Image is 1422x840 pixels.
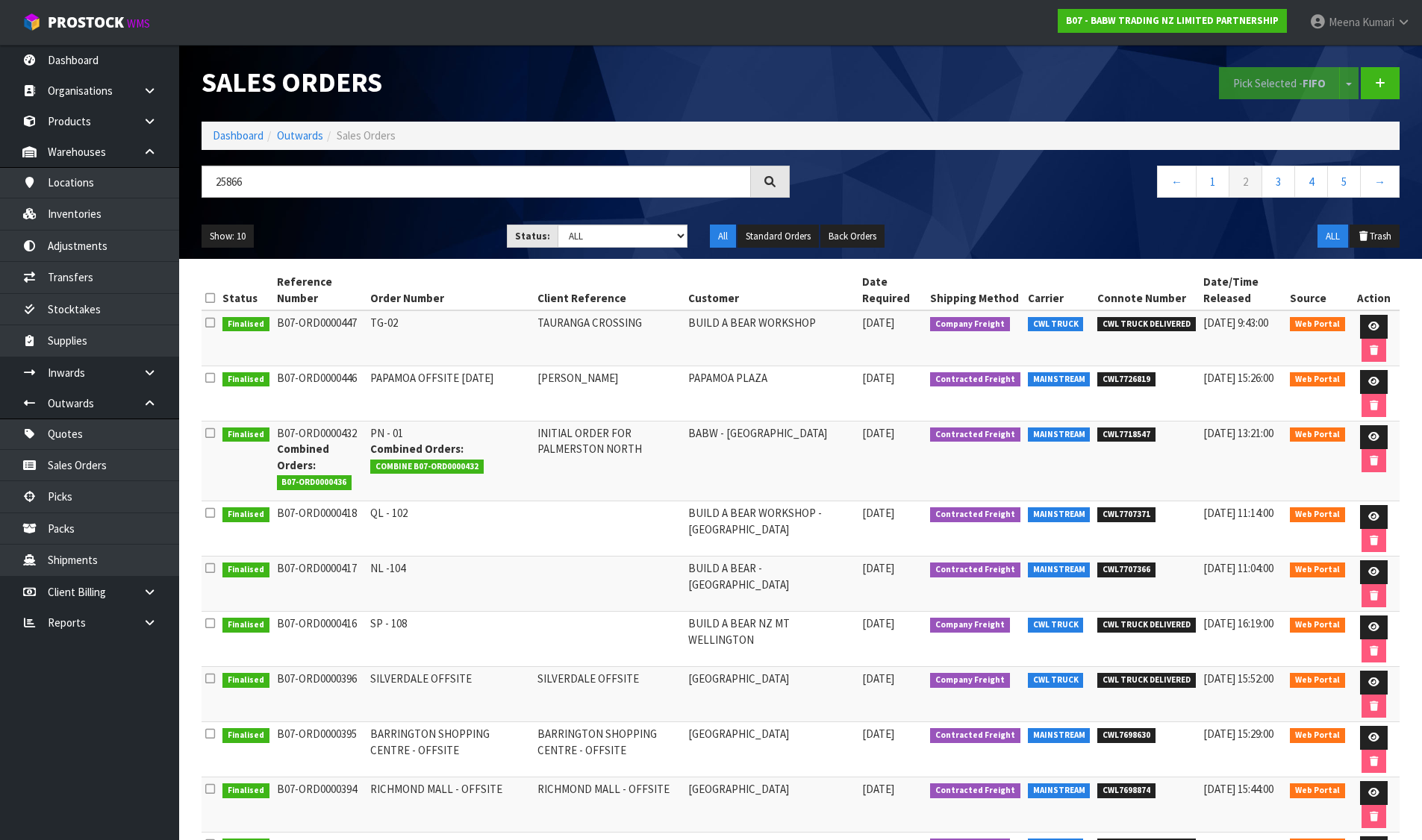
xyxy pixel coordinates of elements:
[1290,728,1345,743] span: Web Portal
[1290,673,1345,688] span: Web Portal
[273,310,367,366] td: B07-ORD0000447
[930,673,1010,688] span: Company Freight
[367,270,534,310] th: Order Number
[273,667,367,722] td: B07-ORD0000396
[930,728,1020,743] span: Contracted Freight
[1203,782,1273,796] span: [DATE] 15:44:00
[273,612,367,667] td: B07-ORD0000416
[1360,166,1400,198] a: →
[1028,673,1084,688] span: CWL TRUCK
[202,67,790,98] h1: Sales Orders
[367,557,534,612] td: NL -104
[930,507,1020,522] span: Contracted Freight
[1303,76,1326,90] strong: FIFO
[534,722,685,777] td: BARRINGTON SHOPPING CENTRE - OFFSITE
[1028,728,1091,743] span: MAINSTREAM
[534,310,685,366] td: TAURANGA CROSSING
[1203,671,1273,686] span: [DATE] 15:52:00
[1097,562,1156,577] span: CWL7707366
[367,310,534,366] td: TG-02
[1200,270,1286,310] th: Date/Time Released
[685,612,858,667] td: BUILD A BEAR NZ MT WELLINGTON
[1028,427,1091,442] span: MAINSTREAM
[1028,372,1091,387] span: MAINSTREAM
[534,667,685,722] td: SILVERDALE OFFSITE
[273,366,367,421] td: B07-ORD0000446
[1203,316,1268,330] span: [DATE] 9:43:00
[862,426,894,440] span: [DATE]
[685,421,858,501] td: BABW - [GEOGRAPHIC_DATA]
[1203,616,1273,630] span: [DATE] 16:19:00
[273,557,367,612] td: B07-ORD0000417
[737,225,819,248] button: Standard Orders
[277,442,329,471] strong: Combined Orders:
[1219,67,1340,99] button: Pick Selected -FIFO
[534,421,685,501] td: INITIAL ORDER FOR PALMERSTON NORTH
[222,618,269,633] span: Finalised
[1196,166,1229,198] a: 1
[222,317,269,332] span: Finalised
[812,166,1400,202] nav: Page navigation
[367,667,534,722] td: SILVERDALE OFFSITE
[862,371,894,385] span: [DATE]
[1203,561,1273,575] span: [DATE] 11:04:00
[1290,372,1345,387] span: Web Portal
[202,225,254,248] button: Show: 10
[685,667,858,722] td: [GEOGRAPHIC_DATA]
[1294,166,1328,198] a: 4
[1290,618,1345,633] span: Web Portal
[222,673,269,688] span: Finalised
[1028,507,1091,522] span: MAINSTREAM
[1329,15,1360,29] span: Meena
[213,128,263,142] a: Dashboard
[367,722,534,777] td: BARRINGTON SHOPPING CENTRE - OFFSITE
[1290,562,1345,577] span: Web Portal
[1094,270,1200,310] th: Connote Number
[367,612,534,667] td: SP - 108
[1290,507,1345,522] span: Web Portal
[1028,783,1091,798] span: MAINSTREAM
[1028,618,1084,633] span: CWL TRUCK
[127,16,150,31] small: WMS
[1028,317,1084,332] span: CWL TRUCK
[685,557,858,612] td: BUILD A BEAR - [GEOGRAPHIC_DATA]
[222,507,269,522] span: Finalised
[930,618,1010,633] span: Company Freight
[273,421,367,501] td: B07-ORD0000432
[1203,426,1273,440] span: [DATE] 13:21:00
[22,13,41,31] img: cube-alt.png
[858,270,927,310] th: Date Required
[1290,783,1345,798] span: Web Portal
[1290,427,1345,442] span: Web Portal
[370,442,464,456] strong: Combined Orders:
[219,270,273,310] th: Status
[862,506,894,520] span: [DATE]
[710,225,736,248] button: All
[820,225,885,248] button: Back Orders
[1286,270,1349,310] th: Source
[1097,372,1156,387] span: CWL7726819
[862,671,894,686] span: [DATE]
[926,270,1024,310] th: Shipping Method
[1203,727,1273,741] span: [DATE] 15:29:00
[1097,783,1156,798] span: CWL7698874
[1066,14,1279,27] strong: B07 - BABW TRADING NZ LIMITED PARTNERSHIP
[1362,15,1394,29] span: Kumari
[273,270,367,310] th: Reference Number
[930,783,1020,798] span: Contracted Freight
[277,475,352,490] span: B07-ORD0000436
[1317,225,1348,248] button: ALL
[930,372,1020,387] span: Contracted Freight
[534,270,685,310] th: Client Reference
[862,727,894,741] span: [DATE]
[222,427,269,442] span: Finalised
[367,421,534,501] td: PN - 01
[367,366,534,421] td: PAPAMOA OFFSITE [DATE]
[685,501,858,557] td: BUILD A BEAR WORKSHOP - [GEOGRAPHIC_DATA]
[1097,673,1196,688] span: CWL TRUCK DELIVERED
[685,310,858,366] td: BUILD A BEAR WORKSHOP
[534,777,685,833] td: RICHMOND MALL - OFFSITE
[222,372,269,387] span: Finalised
[1097,728,1156,743] span: CWL7698630
[1097,507,1156,522] span: CWL7707371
